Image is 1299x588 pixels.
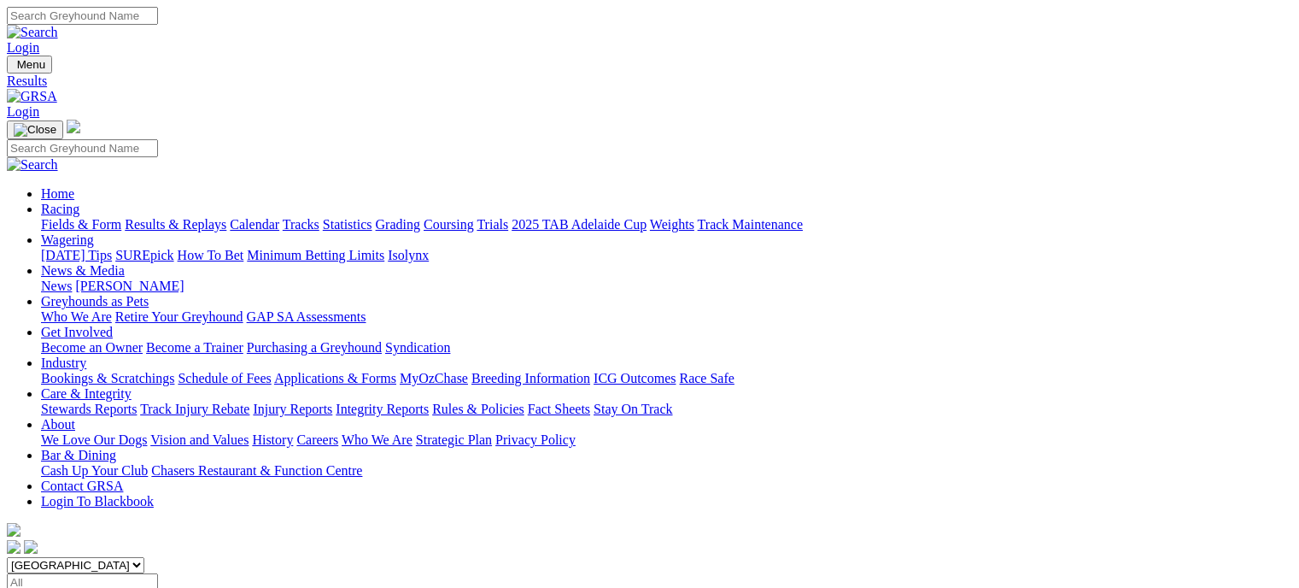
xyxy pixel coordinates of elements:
img: Search [7,157,58,173]
input: Search [7,139,158,157]
a: News [41,279,72,293]
a: Care & Integrity [41,386,132,401]
a: Login [7,104,39,119]
div: Racing [41,217,1292,232]
img: Close [14,123,56,137]
a: Schedule of Fees [178,371,271,385]
a: Rules & Policies [432,402,524,416]
a: Tracks [283,217,319,232]
a: Who We Are [41,309,112,324]
a: Fields & Form [41,217,121,232]
a: Applications & Forms [274,371,396,385]
div: Wagering [41,248,1292,263]
a: Fact Sheets [528,402,590,416]
a: Injury Reports [253,402,332,416]
a: Privacy Policy [495,432,576,447]
a: Vision and Values [150,432,249,447]
a: Cash Up Your Club [41,463,148,478]
a: Contact GRSA [41,479,123,493]
a: Industry [41,356,86,370]
span: Menu [17,58,45,71]
img: logo-grsa-white.png [67,120,80,133]
a: Login [7,40,39,55]
a: Track Maintenance [698,217,803,232]
a: Who We Are [342,432,413,447]
a: Purchasing a Greyhound [247,340,382,355]
a: MyOzChase [400,371,468,385]
img: twitter.svg [24,540,38,554]
a: Home [41,186,74,201]
a: Breeding Information [471,371,590,385]
a: Weights [650,217,694,232]
a: History [252,432,293,447]
a: GAP SA Assessments [247,309,366,324]
a: Minimum Betting Limits [247,248,384,262]
div: News & Media [41,279,1292,294]
button: Toggle navigation [7,121,63,139]
img: facebook.svg [7,540,20,554]
a: Greyhounds as Pets [41,294,149,309]
a: Become a Trainer [146,340,243,355]
a: Syndication [385,340,450,355]
a: Grading [376,217,420,232]
a: ICG Outcomes [594,371,676,385]
a: [PERSON_NAME] [75,279,184,293]
div: About [41,432,1292,448]
a: Results [7,73,1292,89]
a: Retire Your Greyhound [115,309,243,324]
a: News & Media [41,263,125,278]
a: Calendar [230,217,279,232]
a: Stay On Track [594,402,672,416]
a: Wagering [41,232,94,247]
a: Bookings & Scratchings [41,371,174,385]
div: Care & Integrity [41,402,1292,417]
a: Get Involved [41,325,113,339]
a: Statistics [323,217,372,232]
a: 2025 TAB Adelaide Cup [512,217,647,232]
a: About [41,417,75,432]
a: Results & Replays [125,217,226,232]
a: Track Injury Rebate [140,402,249,416]
a: Race Safe [679,371,734,385]
a: Bar & Dining [41,448,116,462]
img: logo-grsa-white.png [7,523,20,537]
a: Coursing [424,217,474,232]
a: Become an Owner [41,340,143,355]
a: Chasers Restaurant & Function Centre [151,463,362,478]
a: Strategic Plan [416,432,492,447]
a: Racing [41,202,79,216]
div: Bar & Dining [41,463,1292,479]
div: Industry [41,371,1292,386]
button: Toggle navigation [7,56,52,73]
a: SUREpick [115,248,173,262]
a: Trials [477,217,508,232]
a: We Love Our Dogs [41,432,147,447]
a: Careers [296,432,338,447]
div: Greyhounds as Pets [41,309,1292,325]
a: Stewards Reports [41,402,137,416]
img: Search [7,25,58,40]
a: Integrity Reports [336,402,429,416]
a: How To Bet [178,248,244,262]
a: Login To Blackbook [41,494,154,509]
img: GRSA [7,89,57,104]
div: Get Involved [41,340,1292,356]
input: Search [7,7,158,25]
a: [DATE] Tips [41,248,112,262]
a: Isolynx [388,248,429,262]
